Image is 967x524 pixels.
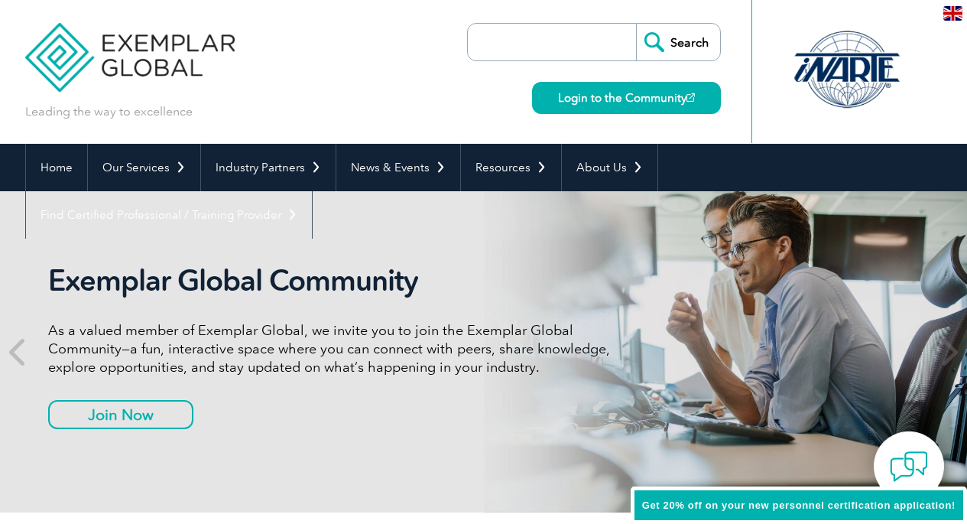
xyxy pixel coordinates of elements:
a: Join Now [48,400,193,429]
a: Our Services [88,144,200,191]
h2: Exemplar Global Community [48,263,621,298]
img: contact-chat.png [890,448,928,486]
p: Leading the way to excellence [25,103,193,120]
p: As a valued member of Exemplar Global, we invite you to join the Exemplar Global Community—a fun,... [48,321,621,376]
a: Find Certified Professional / Training Provider [26,191,312,239]
a: Login to the Community [532,82,721,114]
span: Get 20% off on your new personnel certification application! [642,500,956,511]
a: News & Events [336,144,460,191]
input: Search [636,24,720,60]
img: en [943,6,962,21]
a: Home [26,144,87,191]
a: Industry Partners [201,144,336,191]
a: About Us [562,144,657,191]
img: open_square.png [686,93,695,102]
a: Resources [461,144,561,191]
